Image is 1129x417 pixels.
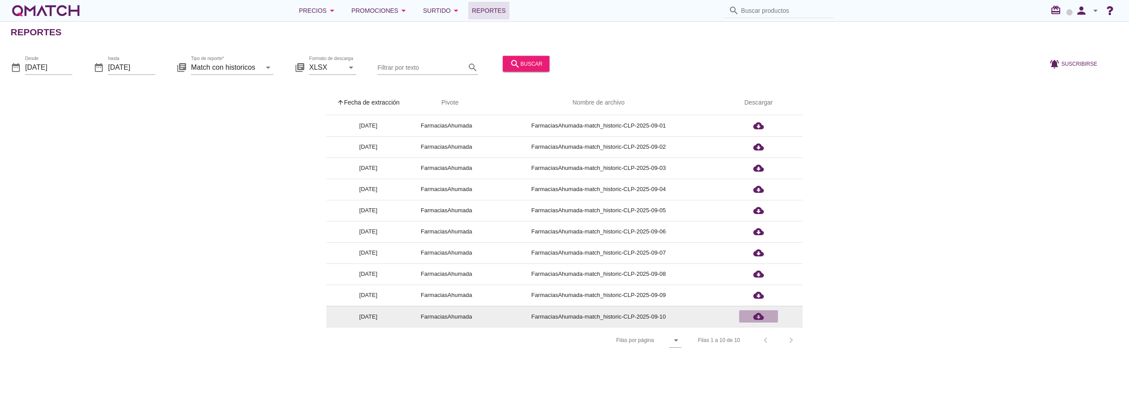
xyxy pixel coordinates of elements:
[410,179,482,200] td: FarmaciasAhumada
[416,2,468,19] button: Surtido
[1073,4,1090,17] i: person
[326,158,410,179] td: [DATE]
[753,226,764,237] i: cloud_download
[309,60,344,74] input: Formato de descarga
[482,136,714,158] td: FarmaciasAhumada-match_historic-CLP-2025-09-02
[714,90,803,115] th: Descargar: Not sorted.
[482,158,714,179] td: FarmaciasAhumada-match_historic-CLP-2025-09-03
[11,25,62,39] h2: Reportes
[410,115,482,136] td: FarmaciasAhumada
[503,56,550,71] button: buscar
[729,5,739,16] i: search
[698,336,740,344] div: Filas 1 a 10 de 10
[1042,56,1104,71] button: Suscribirse
[344,2,416,19] button: Promociones
[299,5,337,16] div: Precios
[326,115,410,136] td: [DATE]
[753,163,764,173] i: cloud_download
[753,248,764,258] i: cloud_download
[398,5,409,16] i: arrow_drop_down
[753,290,764,301] i: cloud_download
[753,142,764,152] i: cloud_download
[482,306,714,327] td: FarmaciasAhumada-match_historic-CLP-2025-09-10
[346,62,356,72] i: arrow_drop_down
[467,62,478,72] i: search
[753,205,764,216] i: cloud_download
[482,179,714,200] td: FarmaciasAhumada-match_historic-CLP-2025-09-04
[482,90,714,115] th: Nombre de archivo: Not sorted.
[410,306,482,327] td: FarmaciasAhumada
[326,221,410,242] td: [DATE]
[753,311,764,322] i: cloud_download
[753,184,764,195] i: cloud_download
[25,60,72,74] input: Desde
[326,200,410,221] td: [DATE]
[451,5,461,16] i: arrow_drop_down
[326,263,410,285] td: [DATE]
[482,285,714,306] td: FarmaciasAhumada-match_historic-CLP-2025-09-09
[410,90,482,115] th: Pivote: Not sorted. Activate to sort ascending.
[510,58,542,69] div: buscar
[482,263,714,285] td: FarmaciasAhumada-match_historic-CLP-2025-09-08
[1062,60,1097,68] span: Suscribirse
[295,62,305,72] i: library_books
[671,335,681,346] i: arrow_drop_down
[326,179,410,200] td: [DATE]
[410,158,482,179] td: FarmaciasAhumada
[11,2,81,19] a: white-qmatch-logo
[378,60,466,74] input: Filtrar por texto
[482,242,714,263] td: FarmaciasAhumada-match_historic-CLP-2025-09-07
[326,90,410,115] th: Fecha de extracción: Sorted ascending. Activate to sort descending.
[423,5,461,16] div: Surtido
[482,200,714,221] td: FarmaciasAhumada-match_historic-CLP-2025-09-05
[482,115,714,136] td: FarmaciasAhumada-match_historic-CLP-2025-09-01
[326,306,410,327] td: [DATE]
[263,62,273,72] i: arrow_drop_down
[93,62,104,72] i: date_range
[327,5,337,16] i: arrow_drop_down
[753,120,764,131] i: cloud_download
[1050,5,1065,15] i: redeem
[410,263,482,285] td: FarmaciasAhumada
[410,242,482,263] td: FarmaciasAhumada
[11,62,21,72] i: date_range
[326,285,410,306] td: [DATE]
[326,242,410,263] td: [DATE]
[753,269,764,279] i: cloud_download
[1090,5,1101,16] i: arrow_drop_down
[510,58,520,69] i: search
[528,327,681,353] div: Filas por página
[191,60,261,74] input: Tipo de reporte*
[741,4,829,18] input: Buscar productos
[482,221,714,242] td: FarmaciasAhumada-match_historic-CLP-2025-09-06
[472,5,506,16] span: Reportes
[337,99,344,106] i: arrow_upward
[176,62,187,72] i: library_books
[410,221,482,242] td: FarmaciasAhumada
[468,2,509,19] a: Reportes
[351,5,409,16] div: Promociones
[292,2,344,19] button: Precios
[1049,58,1062,69] i: notifications_active
[108,60,155,74] input: hasta
[410,200,482,221] td: FarmaciasAhumada
[410,285,482,306] td: FarmaciasAhumada
[326,136,410,158] td: [DATE]
[410,136,482,158] td: FarmaciasAhumada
